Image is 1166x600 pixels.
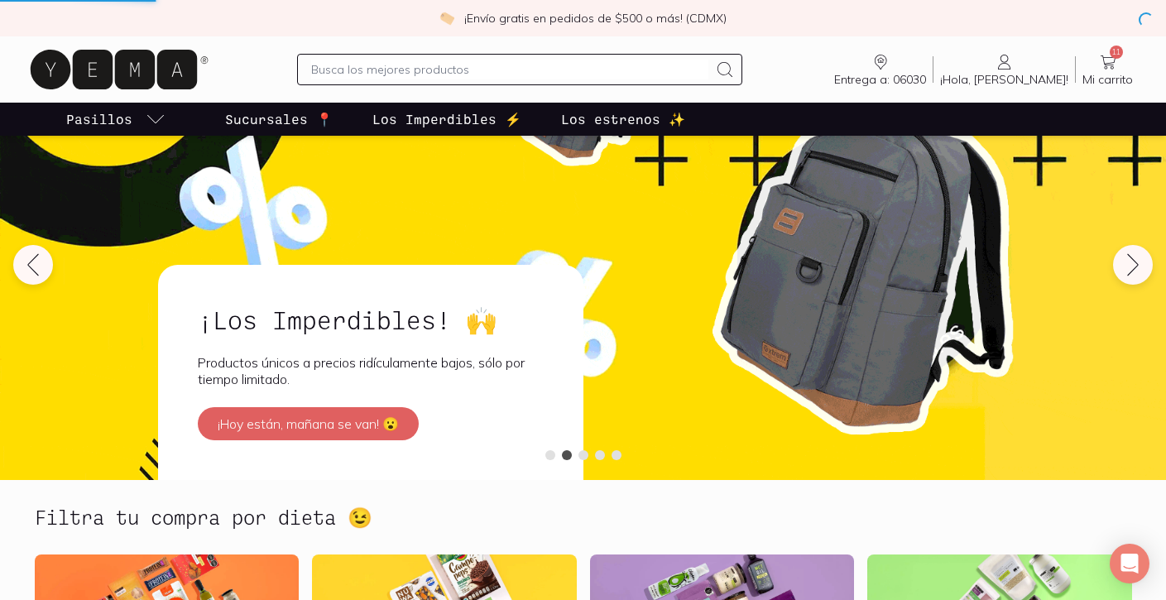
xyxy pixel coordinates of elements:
[372,109,521,129] p: Los Imperdibles ⚡️
[1110,46,1123,59] span: 11
[369,103,525,136] a: Los Imperdibles ⚡️
[933,52,1075,87] a: ¡Hola, [PERSON_NAME]!
[828,52,933,87] a: Entrega a: 06030
[311,60,708,79] input: Busca los mejores productos
[558,103,689,136] a: Los estrenos ✨
[561,109,685,129] p: Los estrenos ✨
[198,407,419,440] button: ¡Hoy están, mañana se van! 😮
[222,103,336,136] a: Sucursales 📍
[940,72,1068,87] span: ¡Hola, [PERSON_NAME]!
[1082,72,1133,87] span: Mi carrito
[198,354,544,387] p: Productos únicos a precios ridículamente bajos, sólo por tiempo limitado.
[464,10,727,26] p: ¡Envío gratis en pedidos de $500 o más! (CDMX)
[63,103,169,136] a: pasillo-todos-link
[66,109,132,129] p: Pasillos
[225,109,333,129] p: Sucursales 📍
[198,305,544,334] h2: ¡Los Imperdibles! 🙌
[1076,52,1140,87] a: 11Mi carrito
[1110,544,1149,583] div: Open Intercom Messenger
[35,506,372,528] h2: Filtra tu compra por dieta 😉
[439,11,454,26] img: check
[834,72,926,87] span: Entrega a: 06030
[158,265,583,480] a: ¡Los Imperdibles! 🙌Productos únicos a precios ridículamente bajos, sólo por tiempo limitado.¡Hoy ...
